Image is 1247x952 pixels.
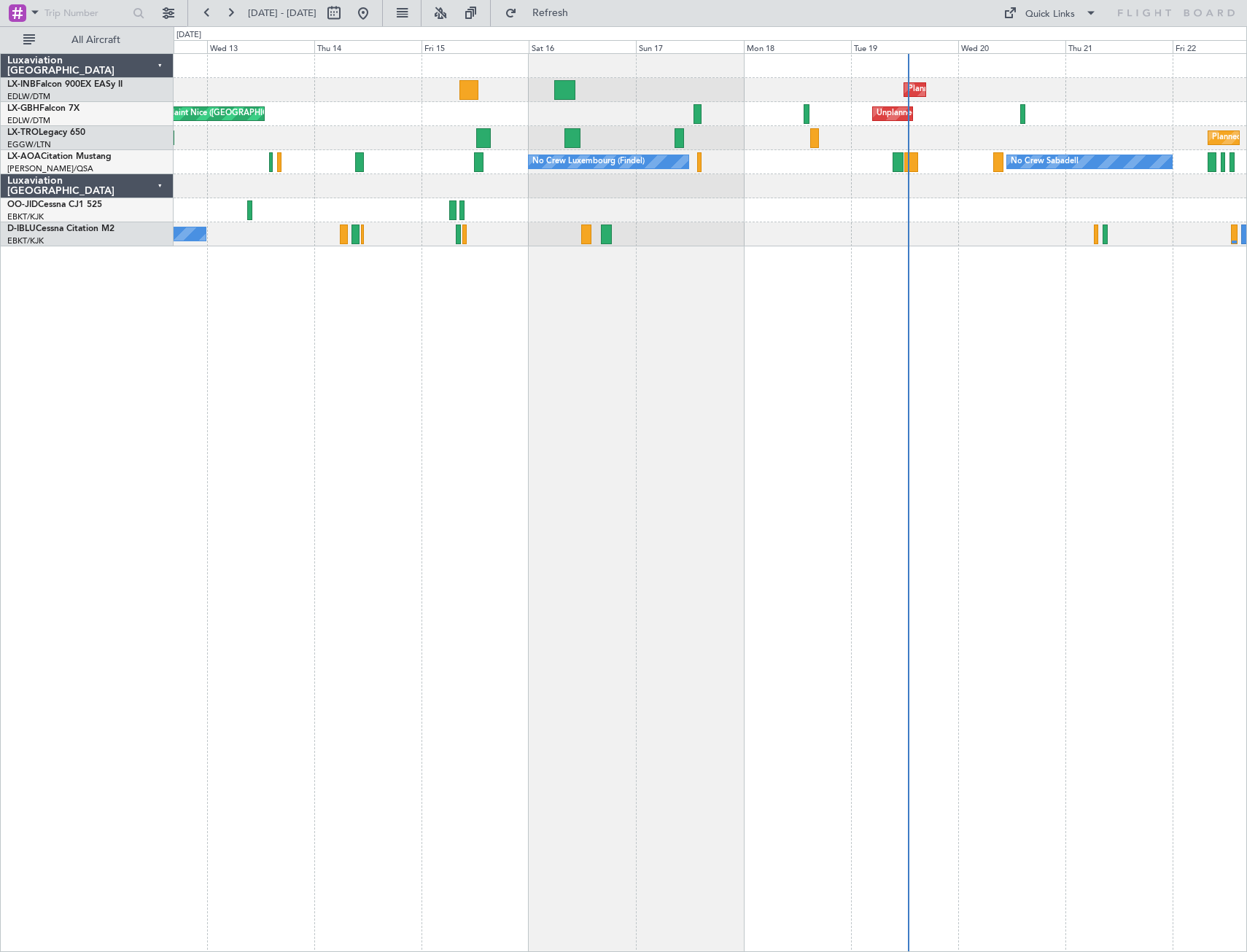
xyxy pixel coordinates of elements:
div: Wed 20 [958,40,1065,53]
div: Planned Maint Geneva (Cointrin) [908,79,1028,101]
div: Thu 14 [314,40,422,53]
span: LX-INB [7,80,36,89]
span: Refresh [520,8,581,18]
a: LX-INBFalcon 900EX EASy II [7,80,123,89]
span: [DATE] - [DATE] [248,7,316,20]
div: Planned Maint Nice ([GEOGRAPHIC_DATA]) [135,103,298,125]
a: EDLW/DTM [7,91,50,102]
a: EBKT/KJK [7,235,44,246]
div: No Crew Sabadell [1011,151,1079,173]
div: Mon 18 [744,40,851,53]
span: D-IBLU [7,225,36,233]
div: Quick Links [1025,7,1075,22]
a: LX-TROLegacy 650 [7,128,85,137]
a: EDLW/DTM [7,115,50,126]
div: Tue 19 [851,40,958,53]
span: OO-JID [7,200,38,209]
a: D-IBLUCessna Citation M2 [7,225,114,233]
span: LX-AOA [7,152,41,161]
span: LX-GBH [7,104,39,113]
button: Quick Links [996,1,1104,25]
div: Sun 17 [636,40,743,53]
span: LX-TRO [7,128,39,137]
a: LX-AOACitation Mustang [7,152,112,161]
a: EBKT/KJK [7,211,44,222]
button: Refresh [498,1,586,25]
div: [DATE] [176,29,201,42]
div: Wed 13 [207,40,314,53]
a: LX-GBHFalcon 7X [7,104,79,113]
div: No Crew Luxembourg (Findel) [532,151,645,173]
a: OO-JIDCessna CJ1 525 [7,200,102,209]
button: All Aircraft [16,28,158,52]
a: [PERSON_NAME]/QSA [7,163,93,174]
input: Trip Number [44,2,128,24]
div: Sat 16 [529,40,636,53]
span: All Aircraft [38,35,154,45]
div: Fri 15 [422,40,529,53]
div: Thu 21 [1065,40,1173,53]
a: EGGW/LTN [7,139,51,150]
div: Unplanned Maint [GEOGRAPHIC_DATA] ([GEOGRAPHIC_DATA]) [877,103,1116,125]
